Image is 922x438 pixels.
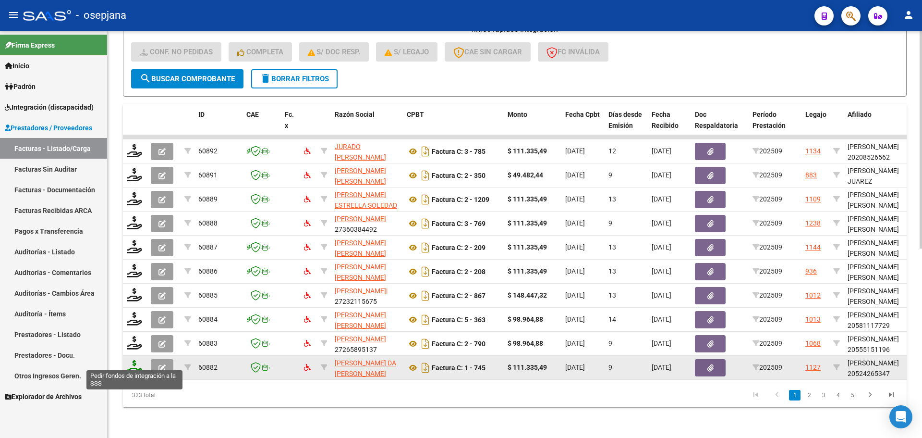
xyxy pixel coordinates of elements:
[847,390,858,400] a: 5
[848,334,917,356] div: [PERSON_NAME] 20555151196
[508,195,547,203] strong: $ 111.335,49
[335,165,399,186] div: 27210611342
[331,104,403,147] datatable-header-cell: Razón Social
[608,111,642,129] span: Días desde Emisión
[198,111,205,118] span: ID
[848,262,917,294] div: [PERSON_NAME] [PERSON_NAME] 27562592607
[335,213,399,234] div: 27360384492
[565,267,585,275] span: [DATE]
[801,104,829,147] datatable-header-cell: Legajo
[246,111,259,118] span: CAE
[805,266,817,277] div: 936
[335,334,399,354] div: 27265895137
[260,75,329,83] span: Borrar Filtros
[652,315,671,323] span: [DATE]
[508,267,547,275] strong: $ 111.335,49
[432,268,485,275] strong: Factura C: 2 - 208
[848,286,917,318] div: [PERSON_NAME] [PERSON_NAME] 20501422682
[565,339,585,347] span: [DATE]
[845,387,860,403] li: page 5
[432,148,485,155] strong: Factura C: 3 - 785
[561,104,605,147] datatable-header-cell: Fecha Cpbt
[538,42,608,62] button: FC Inválida
[285,111,294,129] span: Fc. x
[848,358,917,380] div: [PERSON_NAME] 20524265347
[432,244,485,251] strong: Factura C: 2 - 209
[508,363,547,371] strong: $ 111.335,49
[335,215,386,223] span: [PERSON_NAME]
[802,387,816,403] li: page 2
[903,9,914,21] mat-icon: person
[605,104,648,147] datatable-header-cell: Días desde Emisión
[652,147,671,155] span: [DATE]
[508,339,543,347] strong: $ 98.964,88
[508,315,543,323] strong: $ 98.964,88
[198,291,218,299] span: 60885
[752,267,782,275] span: 202509
[882,390,900,400] a: go to last page
[652,291,671,299] span: [DATE]
[8,9,19,21] mat-icon: menu
[198,267,218,275] span: 60886
[752,243,782,251] span: 202509
[419,360,432,375] i: Descargar documento
[565,315,585,323] span: [DATE]
[5,81,36,92] span: Padrón
[335,111,375,118] span: Razón Social
[652,267,671,275] span: [DATE]
[194,104,243,147] datatable-header-cell: ID
[335,286,399,306] div: 27232115675
[608,195,616,203] span: 13
[752,147,782,155] span: 202509
[848,238,917,270] div: [PERSON_NAME] [PERSON_NAME] 20549604006
[76,5,126,26] span: - osepjana
[805,314,821,325] div: 1013
[805,242,821,253] div: 1144
[5,61,29,71] span: Inicio
[565,219,585,227] span: [DATE]
[848,310,917,332] div: [PERSON_NAME] 20581117729
[832,390,844,400] a: 4
[508,291,547,299] strong: $ 148.447,32
[335,239,386,258] span: [PERSON_NAME] [PERSON_NAME]
[805,170,817,181] div: 883
[608,243,616,251] span: 13
[419,216,432,231] i: Descargar documento
[608,171,612,179] span: 9
[652,171,671,179] span: [DATE]
[403,104,504,147] datatable-header-cell: CPBT
[789,390,801,400] a: 1
[565,147,585,155] span: [DATE]
[652,243,671,251] span: [DATE]
[198,363,218,371] span: 60882
[335,335,386,343] span: [PERSON_NAME]
[752,219,782,227] span: 202509
[565,171,585,179] span: [DATE]
[419,240,432,255] i: Descargar documento
[768,390,786,400] a: go to previous page
[652,195,671,203] span: [DATE]
[752,195,782,203] span: 202509
[198,147,218,155] span: 60892
[432,316,485,324] strong: Factura C: 5 - 363
[432,172,485,179] strong: Factura C: 2 - 350
[237,48,283,56] span: Completa
[419,144,432,159] i: Descargar documento
[432,196,489,203] strong: Factura C: 2 - 1209
[565,195,585,203] span: [DATE]
[229,42,292,62] button: Completa
[805,338,821,349] div: 1068
[335,189,399,210] div: 27369820287
[844,104,921,147] datatable-header-cell: Afiliado
[198,243,218,251] span: 60887
[889,405,912,428] div: Open Intercom Messenger
[335,358,399,378] div: 27931262233
[140,73,151,84] mat-icon: search
[198,219,218,227] span: 60888
[335,191,397,210] span: [PERSON_NAME] ESTRELLA SOLEDAD
[5,123,92,133] span: Prestadores / Proveedores
[848,165,917,209] div: [PERSON_NAME] JUAREZ [PERSON_NAME] 20567119921
[805,146,821,157] div: 1134
[695,111,738,129] span: Doc Respaldatoria
[848,189,917,222] div: [PERSON_NAME] [PERSON_NAME] 20566480930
